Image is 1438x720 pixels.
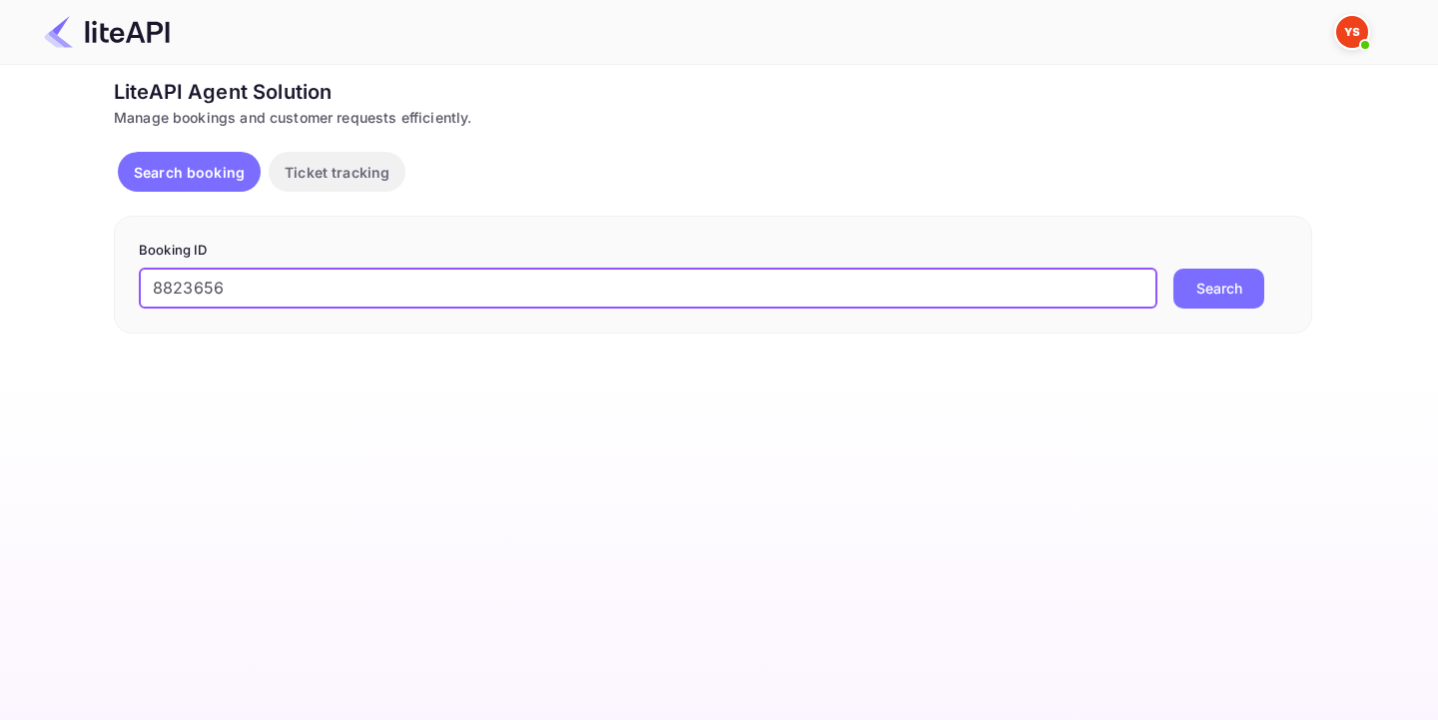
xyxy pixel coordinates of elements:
[1173,269,1264,309] button: Search
[114,77,1312,107] div: LiteAPI Agent Solution
[44,16,170,48] img: LiteAPI Logo
[139,241,1287,261] p: Booking ID
[1336,16,1368,48] img: Yandex Support
[114,107,1312,128] div: Manage bookings and customer requests efficiently.
[139,269,1157,309] input: Enter Booking ID (e.g., 63782194)
[285,162,389,183] p: Ticket tracking
[134,162,245,183] p: Search booking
